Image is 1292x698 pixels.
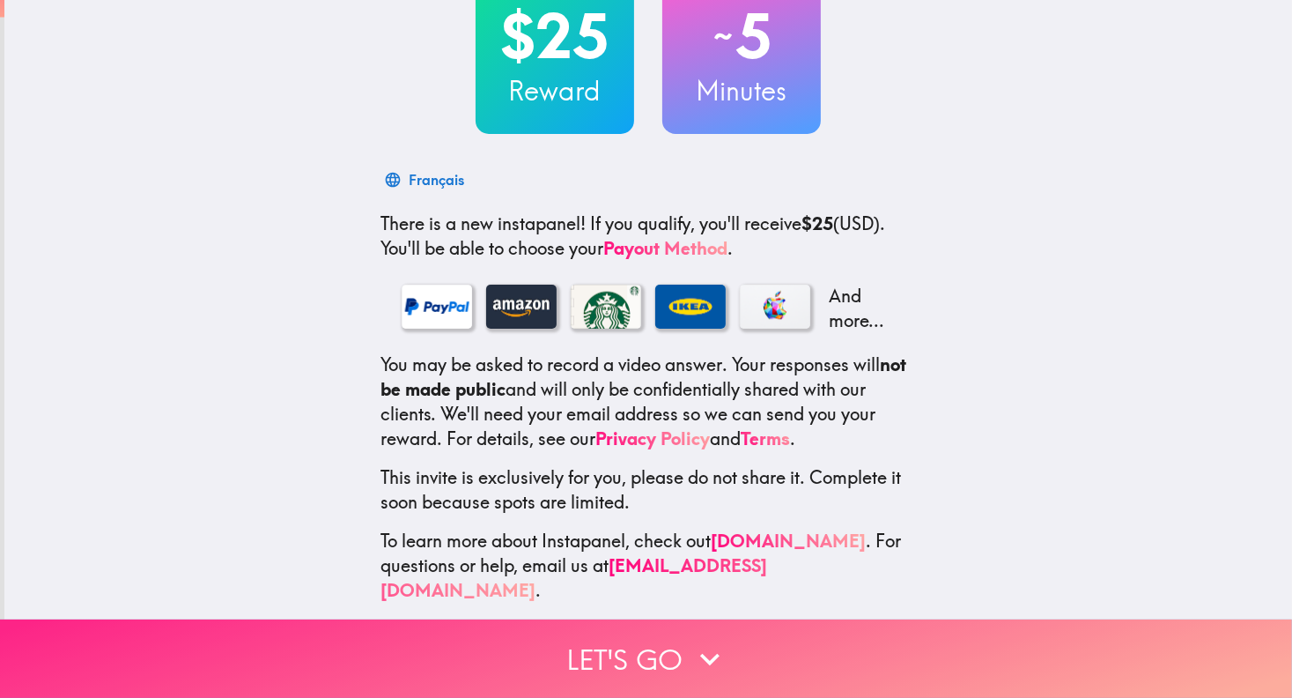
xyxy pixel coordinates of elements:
[711,530,866,552] a: [DOMAIN_NAME]
[741,427,790,449] a: Terms
[801,212,833,234] b: $25
[662,72,821,109] h3: Minutes
[711,10,735,63] span: ~
[380,554,767,601] a: [EMAIL_ADDRESS][DOMAIN_NAME]
[380,353,916,451] p: You may be asked to record a video answer. Your responses will and will only be confidentially sh...
[380,212,586,234] span: There is a new instapanel!
[380,465,916,515] p: This invite is exclusively for you, please do not share it. Complete it soon because spots are li...
[380,212,916,261] p: If you qualify, you'll receive (USD) . You'll be able to choose your .
[595,427,710,449] a: Privacy Policy
[409,167,464,192] div: Français
[380,162,471,197] button: Français
[380,529,916,603] p: To learn more about Instapanel, check out . For questions or help, email us at .
[476,72,634,109] h3: Reward
[824,284,895,333] p: And more...
[380,353,906,400] b: not be made public
[603,237,727,259] a: Payout Method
